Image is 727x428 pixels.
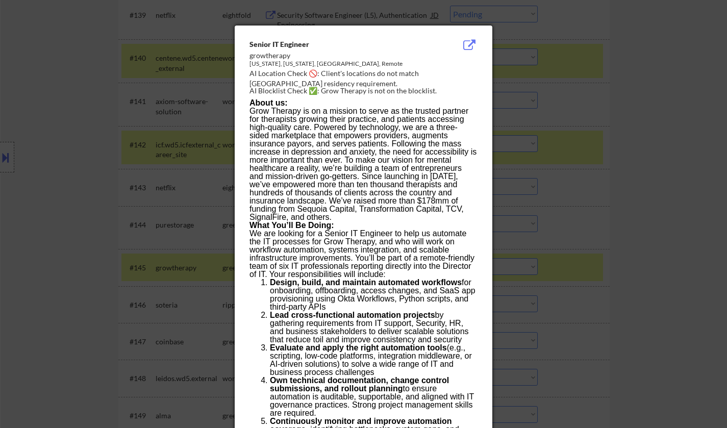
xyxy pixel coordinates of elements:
div: Senior IT Engineer [249,39,426,49]
li: to ensure automation is auditable, supportable, and aligned with IT governance practices. Strong ... [270,376,477,417]
strong: Lead cross-functional automation projects [270,311,435,319]
div: [US_STATE], [US_STATE], [GEOGRAPHIC_DATA], Remote [249,60,426,68]
div: AI Location Check 🚫: Client's locations do not match [GEOGRAPHIC_DATA] residency requirement. [249,68,482,88]
div: AI Blocklist Check ✅: Grow Therapy is not on the blocklist. [249,86,482,96]
div: growtherapy [249,51,426,61]
strong: Own technical documentation, change control submissions, and rollout planning [270,376,449,393]
p: Grow Therapy is on a mission to serve as the trusted partner for therapists growing their practic... [249,107,477,221]
li: for onboarding, offboarding, access changes, and SaaS app provisioning using Okta Workflows, Pyth... [270,279,477,311]
strong: Evaluate and apply the right automation tools [270,343,447,352]
p: We are looking for a Senior IT Engineer to help us automate the IT processes for Grow Therapy, an... [249,230,477,279]
li: by gathering requirements from IT support, Security, HR, and business stakeholders to deliver sca... [270,311,477,344]
strong: Design, build, and maintain automated workflows [270,278,462,287]
strong: What You’ll Be Doing: [249,221,334,230]
strong: About us: [249,98,288,107]
li: (e.g., scripting, low-code platforms, integration middleware, or AI-driven solutions) to solve a ... [270,344,477,376]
